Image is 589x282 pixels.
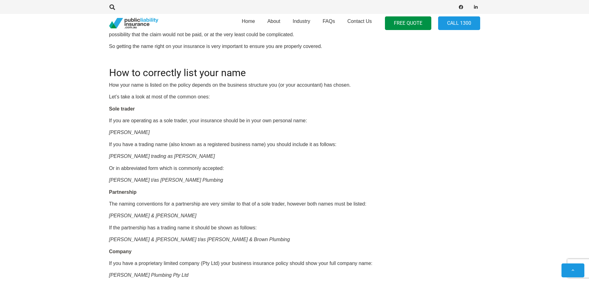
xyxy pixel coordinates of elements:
[109,18,158,29] a: pli_logotransparent
[242,19,255,24] span: Home
[109,224,480,231] p: If the partnership has a trading name it should be shown as follows:
[322,19,335,24] span: FAQs
[261,12,287,34] a: About
[109,106,135,111] strong: Sole trader
[316,12,341,34] a: FAQs
[457,3,465,11] a: Facebook
[236,12,261,34] a: Home
[109,189,137,195] strong: Partnership
[109,130,150,135] em: [PERSON_NAME]
[106,4,119,10] a: Search
[341,12,378,34] a: Contact Us
[292,19,310,24] span: Industry
[267,19,280,24] span: About
[109,260,480,267] p: If you have a proprietary limited company (Pty Ltd) your business insurance policy should show yo...
[561,263,584,277] a: Back to top
[109,154,215,159] em: [PERSON_NAME] trading as [PERSON_NAME]
[109,141,480,148] p: If you have a trading name (also known as a registered business name) you should include it as fo...
[109,117,480,124] p: If you are operating as a sole trader, your insurance should be in your own personal name:
[286,12,316,34] a: Industry
[109,213,197,218] em: [PERSON_NAME] & [PERSON_NAME]
[109,201,480,207] p: The naming conventions for a partnership are very similar to that of a sole trader, however both ...
[109,249,132,254] strong: Company
[109,272,189,278] em: [PERSON_NAME] Plumbing Pty Ltd
[109,93,480,100] p: Let’s take a look at most of the common ones:
[109,82,480,89] p: How your name is listed on the policy depends on the business structure you (or your accountant) ...
[109,237,290,242] em: [PERSON_NAME] & [PERSON_NAME] t/as [PERSON_NAME] & Brown Plumbing
[472,3,480,11] a: LinkedIn
[385,16,431,30] a: FREE QUOTE
[109,165,480,172] p: Or in abbreviated form which is commonly accepted:
[109,59,480,79] h2: How to correctly list your name
[109,43,480,50] p: So getting the name right on your insurance is very important to ensure you are properly covered.
[438,16,480,30] a: Call 1300
[109,177,223,183] em: [PERSON_NAME] t/as [PERSON_NAME] Plumbing
[347,19,372,24] span: Contact Us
